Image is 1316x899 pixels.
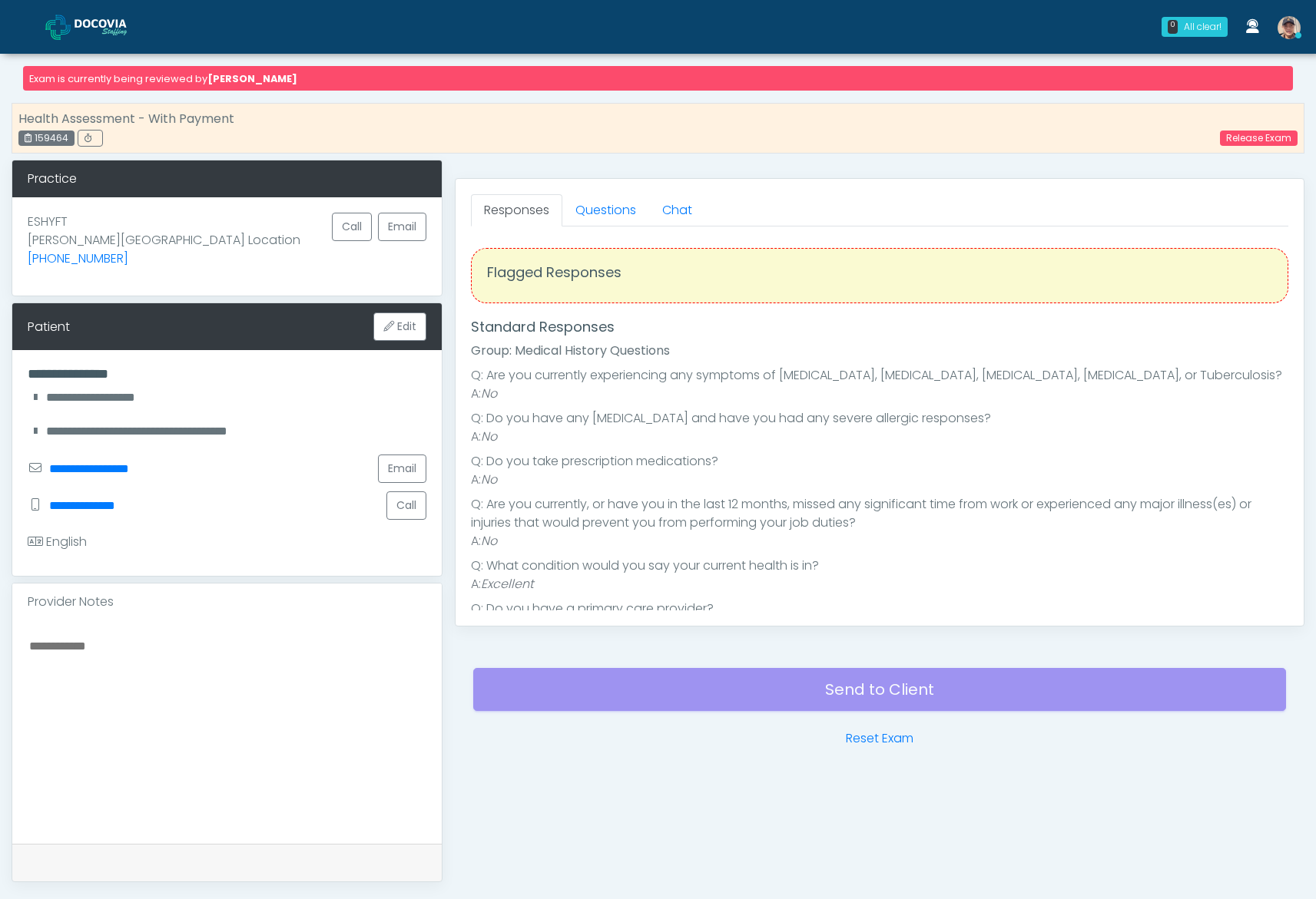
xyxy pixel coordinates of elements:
li: Q: Do you have a primary care provider? [471,600,1288,618]
li: Q: What condition would you say your current health is in? [471,557,1288,575]
a: Reset Exam [846,729,913,748]
a: Chat [649,194,705,226]
img: Amos GFE [1278,16,1301,39]
li: Q: Do you take prescription medications? [471,452,1288,471]
em: No [481,471,497,488]
button: Call [386,491,426,520]
p: ESHYFT [PERSON_NAME][GEOGRAPHIC_DATA] Location [28,213,300,268]
div: English [28,533,87,551]
a: Email [378,213,426,241]
div: 0 [1168,20,1178,34]
li: A: [471,575,1288,593]
li: A: [471,385,1288,403]
strong: Group: Medical History Questions [471,342,670,359]
div: All clear! [1184,20,1222,34]
div: Patient [28,318,70,336]
li: A: [471,428,1288,446]
li: A: [471,471,1288,489]
em: No [481,385,497,402]
strong: [PERSON_NAME] [207,72,297,85]
li: Q: Do you have any [MEDICAL_DATA] and have you had any severe allergic responses? [471,409,1288,428]
a: Questions [562,194,649,226]
a: Responses [471,194,562,226]
li: Q: Are you currently experiencing any symptoms of [MEDICAL_DATA], [MEDICAL_DATA], [MEDICAL_DATA],... [471,366,1288,385]
a: Release Exam [1220,131,1298,146]
img: Docovia [45,15,71,40]
div: 159464 [18,131,75,146]
em: Excellent [481,575,534,593]
a: Email [378,454,426,483]
a: [PHONE_NUMBER] [28,250,128,267]
em: No [481,532,497,550]
strong: Health Assessment - With Payment [18,110,234,127]
h4: Standard Responses [471,319,1288,335]
small: Exam is currently being reviewed by [29,72,297,85]
a: Docovia [45,2,151,51]
div: Practice [12,160,442,197]
div: Provider Notes [12,583,442,620]
h4: Flagged Responses [487,264,1272,281]
a: 0 All clear! [1152,11,1237,43]
button: Call [332,213,372,241]
em: No [481,428,497,445]
li: A: [471,532,1288,550]
li: Q: Are you currently, or have you in the last 12 months, missed any significant time from work or... [471,495,1288,532]
img: Docovia [75,19,151,35]
button: Edit [373,312,426,341]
